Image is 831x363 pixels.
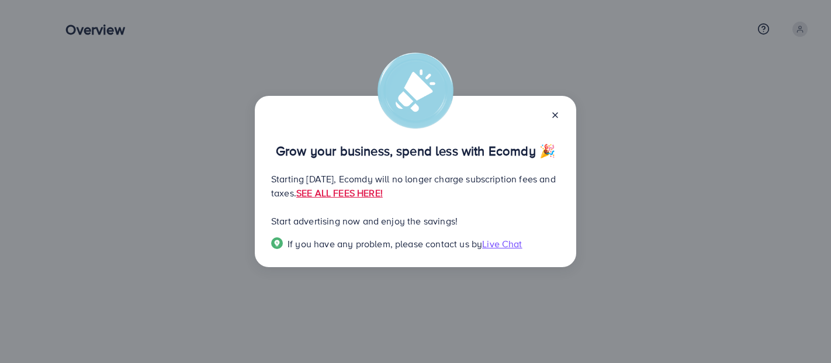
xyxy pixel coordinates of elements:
[288,237,482,250] span: If you have any problem, please contact us by
[271,172,560,200] p: Starting [DATE], Ecomdy will no longer charge subscription fees and taxes.
[271,144,560,158] p: Grow your business, spend less with Ecomdy 🎉
[482,237,522,250] span: Live Chat
[378,53,453,129] img: alert
[296,186,383,199] a: SEE ALL FEES HERE!
[271,237,283,249] img: Popup guide
[271,214,560,228] p: Start advertising now and enjoy the savings!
